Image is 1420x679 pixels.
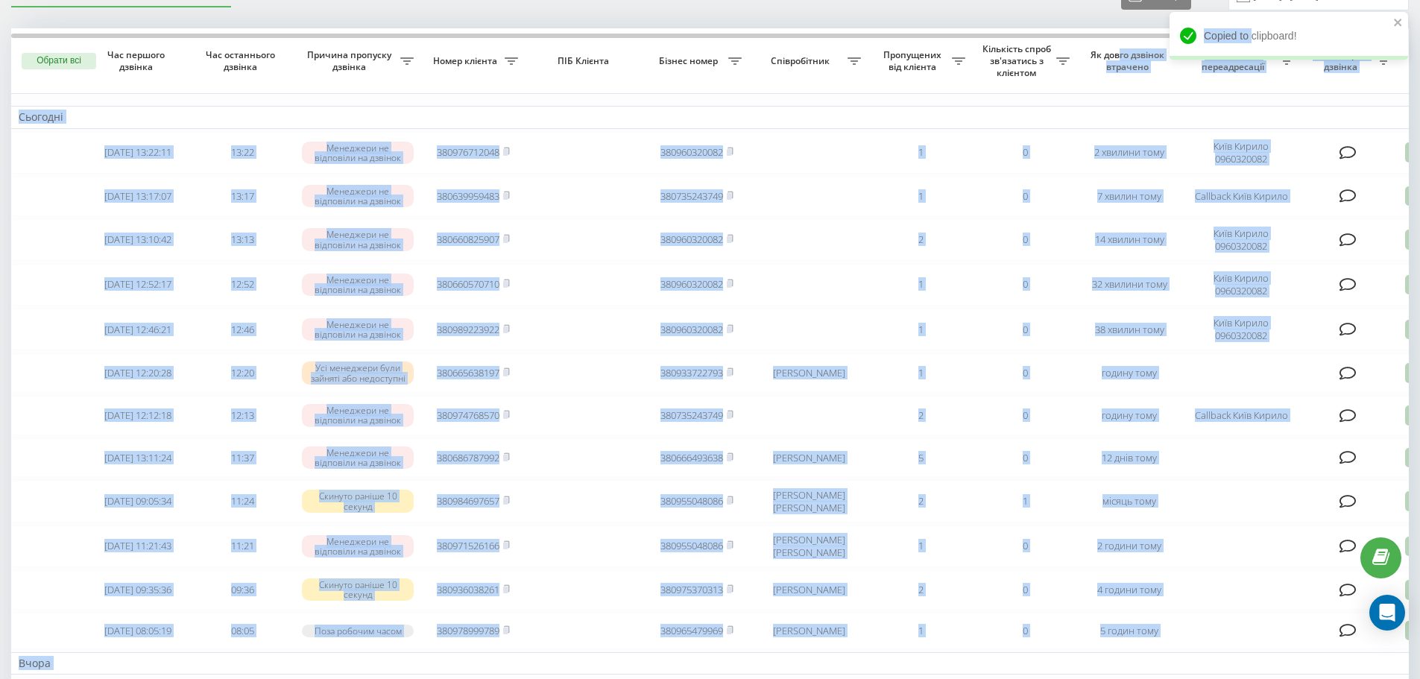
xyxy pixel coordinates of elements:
td: 12:20 [190,353,294,393]
td: [DATE] 13:10:42 [86,219,190,261]
button: close [1393,16,1404,31]
div: Менеджери не відповіли на дзвінок [302,404,414,426]
a: 380960320082 [660,323,723,336]
td: [DATE] 13:17:07 [86,177,190,216]
div: Поза робочим часом [302,625,414,637]
a: 380955048086 [660,539,723,552]
a: 380955048086 [660,494,723,508]
td: 5 годин тому [1077,613,1181,649]
a: 380978999789 [437,624,499,637]
div: Менеджери не відповіли на дзвінок [302,446,414,469]
td: 11:21 [190,525,294,567]
td: 0 [973,219,1077,261]
td: місяць тому [1077,480,1181,522]
span: Причина пропуску дзвінка [302,49,400,72]
a: 380984697657 [437,494,499,508]
div: Менеджери не відповіли на дзвінок [302,535,414,558]
a: 380936038261 [437,583,499,596]
span: Пропущених від клієнта [876,49,952,72]
td: 32 хвилини тому [1077,264,1181,306]
div: Copied to clipboard! [1170,12,1408,60]
td: [DATE] 13:22:11 [86,132,190,174]
td: 0 [973,132,1077,174]
td: Київ Кирило 0960320082 [1181,309,1301,350]
div: Скинуто раніше 10 секунд [302,490,414,512]
a: 380960320082 [660,233,723,246]
td: 1 [973,480,1077,522]
td: Київ Кирило 0960320082 [1181,219,1301,261]
td: 0 [973,177,1077,216]
td: 13:17 [190,177,294,216]
td: 0 [973,353,1077,393]
td: [DATE] 12:46:21 [86,309,190,350]
td: [PERSON_NAME] [749,438,868,478]
td: [DATE] 08:05:19 [86,613,190,649]
a: 380976712048 [437,145,499,159]
a: 380933722793 [660,366,723,379]
td: 08:05 [190,613,294,649]
td: 2 [868,219,973,261]
td: 1 [868,132,973,174]
span: Співробітник [757,55,848,67]
td: [DATE] 12:20:28 [86,353,190,393]
div: Усі менеджери були зайняті або недоступні [302,361,414,384]
td: [PERSON_NAME] [749,570,868,610]
div: Менеджери не відповіли на дзвінок [302,185,414,207]
td: 0 [973,309,1077,350]
td: 12 днів тому [1077,438,1181,478]
td: 0 [973,525,1077,567]
span: Назва схеми переадресації [1189,49,1280,72]
span: Час першого дзвінка [98,49,178,72]
td: 2 [868,480,973,522]
td: 13:13 [190,219,294,261]
div: Менеджери не відповіли на дзвінок [302,142,414,164]
td: Callback Київ Кирило [1181,177,1301,216]
td: 1 [868,353,973,393]
td: 14 хвилин тому [1077,219,1181,261]
td: 4 години тому [1077,570,1181,610]
td: 11:37 [190,438,294,478]
div: Менеджери не відповіли на дзвінок [302,228,414,250]
td: 0 [973,396,1077,435]
td: [DATE] 12:12:18 [86,396,190,435]
span: Час останнього дзвінка [202,49,283,72]
td: [DATE] 09:35:36 [86,570,190,610]
td: [DATE] 09:05:34 [86,480,190,522]
div: Open Intercom Messenger [1369,595,1405,631]
td: 09:36 [190,570,294,610]
td: 1 [868,177,973,216]
td: 1 [868,309,973,350]
td: 38 хвилин тому [1077,309,1181,350]
a: 380960320082 [660,277,723,291]
td: 1 [868,525,973,567]
span: Коментар до дзвінка [1308,49,1377,72]
td: 0 [973,570,1077,610]
a: 380660825907 [437,233,499,246]
td: Київ Кирило 0960320082 [1181,132,1301,174]
td: 1 [868,264,973,306]
a: 380735243749 [660,408,723,422]
td: 2 хвилини тому [1077,132,1181,174]
td: [PERSON_NAME] [749,613,868,649]
td: 2 [868,396,973,435]
a: 380660570710 [437,277,499,291]
a: 380960320082 [660,145,723,159]
td: Київ Кирило 0960320082 [1181,264,1301,306]
td: 0 [973,613,1077,649]
a: 380686787992 [437,451,499,464]
td: годину тому [1077,353,1181,393]
a: 380665638197 [437,366,499,379]
td: 13:22 [190,132,294,174]
a: 380974768570 [437,408,499,422]
td: 11:24 [190,480,294,522]
div: Менеджери не відповіли на дзвінок [302,318,414,341]
td: 0 [973,438,1077,478]
a: 380639959483 [437,189,499,203]
a: 380971526166 [437,539,499,552]
td: 12:46 [190,309,294,350]
td: [DATE] 13:11:24 [86,438,190,478]
td: 5 [868,438,973,478]
td: 12:13 [190,396,294,435]
td: годину тому [1077,396,1181,435]
td: 1 [868,613,973,649]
